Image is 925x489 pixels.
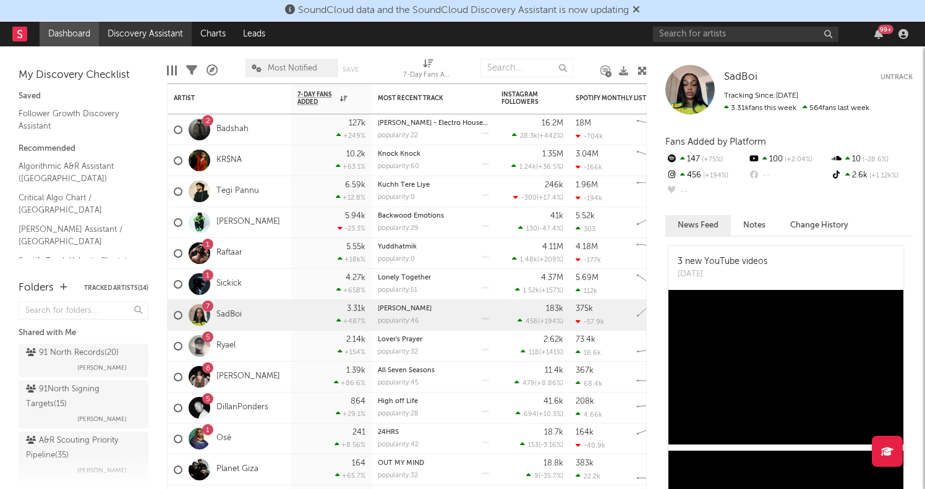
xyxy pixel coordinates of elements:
[378,460,489,467] div: OUT MY MIND
[665,184,748,200] div: --
[539,226,561,232] span: -47.4 %
[336,317,365,325] div: +487 %
[298,6,629,15] span: SoundCloud data and the SoundCloud Discovery Assistant is now updating
[216,464,258,475] a: Planet Giza
[378,244,417,250] a: Yuddhatmik
[345,181,365,189] div: 6.59k
[724,72,757,82] span: SadBoi
[378,95,471,102] div: Most Recent Track
[540,473,561,480] span: -35.7 %
[378,151,489,158] div: Knock Knock
[631,269,687,300] svg: Chart title
[216,155,242,166] a: KR$NA
[336,163,365,171] div: +63.1 %
[524,411,537,418] span: 694
[174,95,266,102] div: Artist
[576,119,591,127] div: 18M
[542,119,563,127] div: 16.2M
[378,182,489,189] div: Kuchh Tere Liye
[335,441,365,449] div: +8.56 %
[515,286,563,294] div: ( )
[378,429,489,436] div: 24HRS
[336,410,365,418] div: +29.1 %
[748,168,830,184] div: --
[378,287,417,294] div: popularity: 51
[678,268,767,281] div: [DATE]
[216,186,259,197] a: Tegi Pannu
[346,274,365,282] div: 4.27k
[631,145,687,176] svg: Chart title
[336,286,365,294] div: +658 %
[26,346,119,360] div: 91 North Records ( 20 )
[378,305,489,312] div: Johnny
[234,22,274,46] a: Leads
[378,472,418,479] div: popularity: 32
[874,29,883,39] button: 99+
[352,428,365,436] div: 241
[378,213,489,219] div: Backwood Emotions
[378,349,418,355] div: popularity: 32
[378,132,418,139] div: popularity: 22
[633,6,640,15] span: Dismiss
[378,367,435,374] a: All Seven Seasons
[665,137,766,147] span: Fans Added by Platform
[631,176,687,207] svg: Chart title
[576,95,668,102] div: Spotify Monthly Listeners
[216,279,242,289] a: Sickick
[521,195,537,202] span: -300
[880,71,913,83] button: Untrack
[576,349,601,357] div: 16.6k
[216,124,249,135] a: Badshah
[631,423,687,454] svg: Chart title
[576,410,602,419] div: 4.66k
[378,120,497,127] a: [PERSON_NAME] - Electro House Mix
[378,460,424,467] a: OUT MY MIND
[665,168,748,184] div: 456
[867,172,898,179] span: +1.12k %
[783,156,812,163] span: +2.04 %
[338,224,365,232] div: -23.3 %
[501,91,545,106] div: Instagram Followers
[19,380,148,428] a: 91North Signing Targets(15)[PERSON_NAME]
[336,132,365,140] div: +249 %
[99,22,192,46] a: Discovery Assistant
[539,257,561,263] span: +209 %
[521,348,563,356] div: ( )
[520,257,537,263] span: 1.48k
[19,254,136,279] a: Spotify Track Velocity Chart / [GEOGRAPHIC_DATA]
[346,367,365,375] div: 1.39k
[576,243,598,251] div: 4.18M
[186,53,197,88] div: Filters
[378,398,489,405] div: High off Life
[343,66,359,73] button: Save
[631,362,687,393] svg: Chart title
[878,25,893,34] div: 99 +
[541,274,563,282] div: 4.37M
[335,472,365,480] div: +65.7 %
[19,191,136,216] a: Critical Algo Chart / [GEOGRAPHIC_DATA]
[513,193,563,202] div: ( )
[378,305,432,312] a: [PERSON_NAME]
[347,305,365,313] div: 3.31k
[167,53,177,88] div: Edit Columns
[378,274,431,281] a: Lonely Together
[19,159,136,185] a: Algorithmic A&R Assistant ([GEOGRAPHIC_DATA])
[84,285,148,291] button: Tracked Artists(14)
[216,310,242,320] a: SadBoi
[378,256,415,263] div: popularity: 0
[724,104,796,112] span: 3.31k fans this week
[653,27,838,42] input: Search for artists
[528,442,539,449] span: 153
[19,223,136,248] a: [PERSON_NAME] Assistant / [GEOGRAPHIC_DATA]
[576,380,602,388] div: 68.4k
[19,344,148,377] a: 91 North Records(20)[PERSON_NAME]
[352,459,365,467] div: 164
[378,244,489,250] div: Yuddhatmik
[216,433,231,444] a: Osé
[523,287,539,294] span: 1.52k
[216,341,236,351] a: Ryael
[378,336,489,343] div: Lover's Prayer
[576,428,594,436] div: 164k
[529,349,539,356] span: 118
[297,91,337,106] span: 7-Day Fans Added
